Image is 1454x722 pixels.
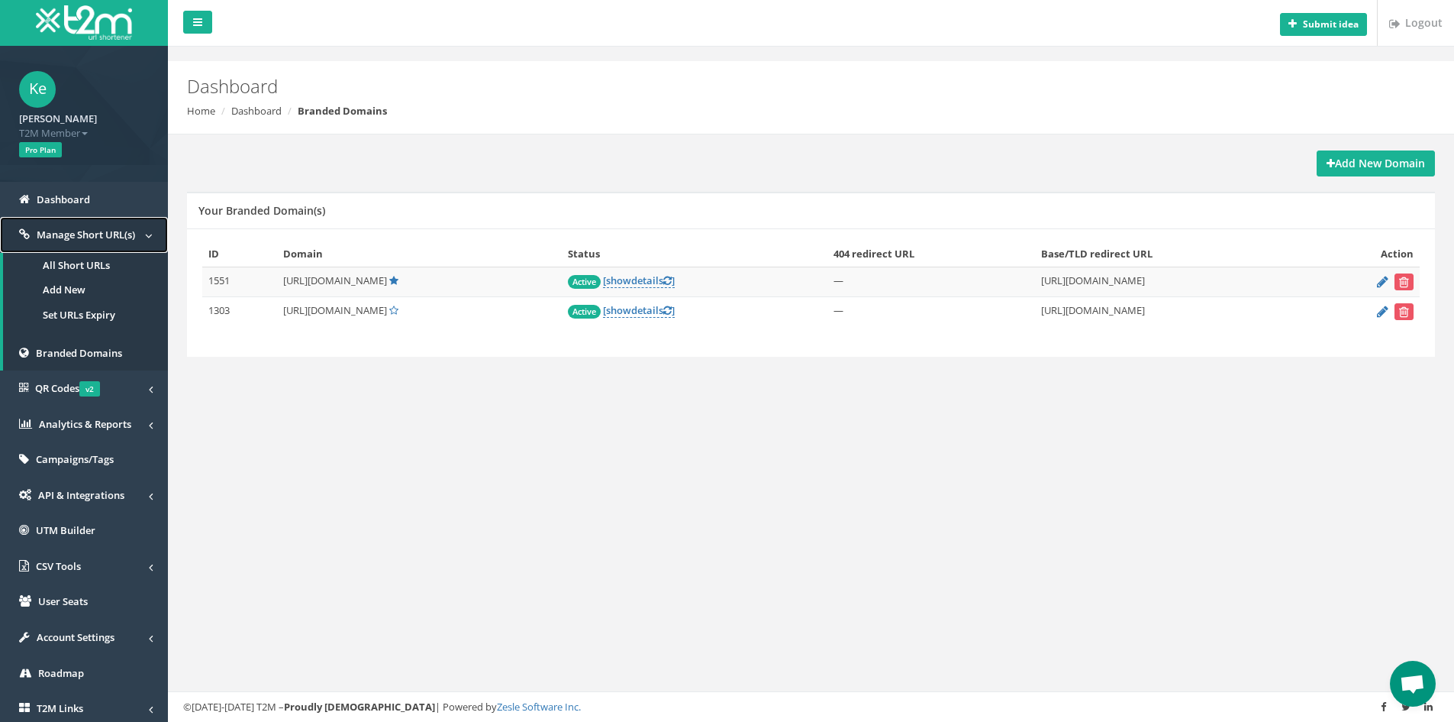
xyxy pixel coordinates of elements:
span: Roadmap [38,666,84,680]
th: ID [202,241,277,267]
span: [URL][DOMAIN_NAME] [283,274,387,287]
th: 404 redirect URL [827,241,1035,267]
span: QR Codes [35,381,100,395]
span: CSV Tools [36,559,81,573]
b: Submit idea [1303,18,1359,31]
span: Active [568,305,601,319]
th: Action [1311,241,1420,267]
a: Default [389,274,398,287]
span: [URL][DOMAIN_NAME] [283,303,387,317]
span: show [606,274,631,287]
a: Dashboard [231,104,282,118]
a: Set Default [389,303,398,317]
span: UTM Builder [36,523,95,537]
span: Active [568,275,601,289]
td: — [827,267,1035,297]
a: Home [187,104,215,118]
strong: Branded Domains [298,104,387,118]
a: [PERSON_NAME] T2M Member [19,108,149,140]
span: Branded Domains [36,346,122,360]
a: Set URLs Expiry [3,303,168,328]
strong: Proudly [DEMOGRAPHIC_DATA] [284,700,435,714]
div: ©[DATE]-[DATE] T2M – | Powered by [183,700,1439,714]
a: Add New [3,277,168,303]
span: show [606,303,631,317]
span: API & Integrations [38,488,124,502]
span: Pro Plan [19,142,62,157]
td: — [827,297,1035,327]
span: T2M Member [19,126,149,141]
a: Zesle Software Inc. [497,700,581,714]
span: Ke [19,71,56,108]
strong: Add New Domain [1327,156,1425,170]
span: Manage Short URL(s) [37,228,135,241]
span: Account Settings [37,630,114,644]
span: Campaigns/Tags [36,452,114,466]
span: User Seats [38,594,88,608]
span: v2 [79,381,100,397]
th: Status [562,241,827,267]
td: 1551 [202,267,277,297]
strong: [PERSON_NAME] [19,112,97,125]
a: [showdetails] [603,303,675,318]
button: Submit idea [1280,13,1367,36]
h5: Your Branded Domain(s) [198,205,325,216]
a: [showdetails] [603,274,675,288]
span: Dashboard [37,193,90,206]
th: Base/TLD redirect URL [1035,241,1311,267]
h2: Dashboard [187,76,1223,96]
div: Open chat [1390,661,1436,707]
span: T2M Links [37,701,83,715]
a: All Short URLs [3,253,168,278]
img: T2M [36,5,132,40]
td: 1303 [202,297,277,327]
td: [URL][DOMAIN_NAME] [1035,267,1311,297]
td: [URL][DOMAIN_NAME] [1035,297,1311,327]
span: Analytics & Reports [39,417,131,431]
th: Domain [277,241,562,267]
a: Add New Domain [1317,151,1435,176]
